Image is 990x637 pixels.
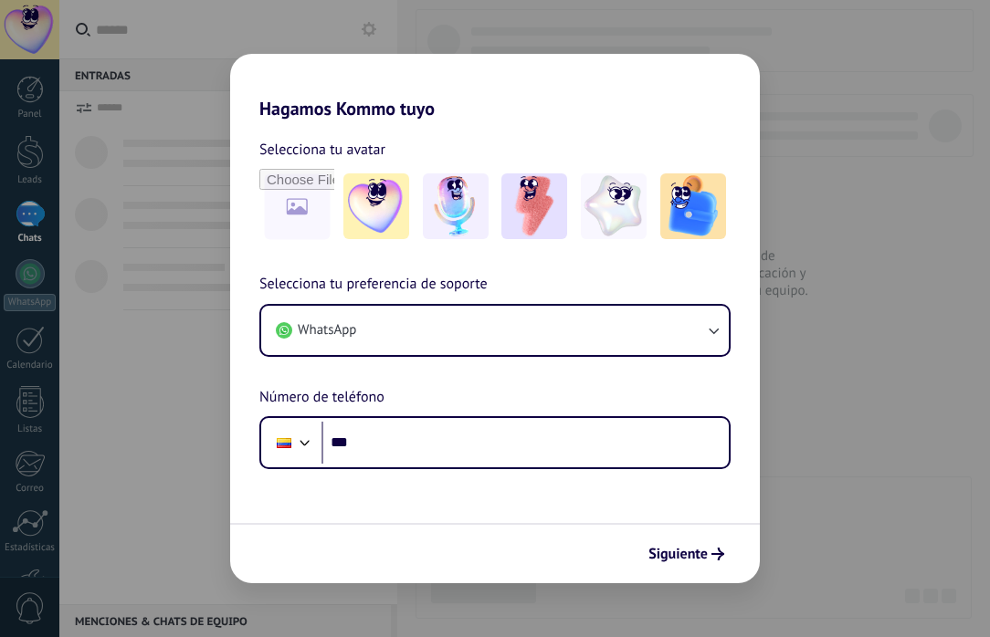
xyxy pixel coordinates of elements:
span: Selecciona tu preferencia de soporte [259,273,488,297]
img: -2.jpeg [423,173,489,239]
span: Selecciona tu avatar [259,138,385,162]
img: -5.jpeg [660,173,726,239]
button: Siguiente [640,538,732,569]
button: WhatsApp [261,306,729,355]
img: -3.jpeg [501,173,567,239]
span: Siguiente [648,548,708,560]
img: -4.jpeg [581,173,647,239]
span: Número de teléfono [259,386,384,410]
img: -1.jpeg [343,173,409,239]
div: Colombia: + 57 [267,423,301,462]
span: WhatsApp [298,321,356,339]
h2: Hagamos Kommo tuyo [230,54,760,120]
